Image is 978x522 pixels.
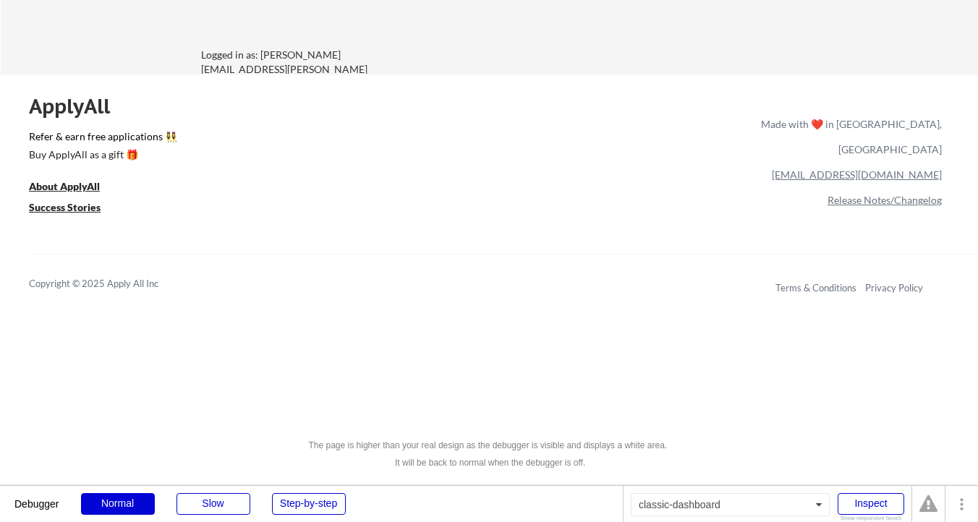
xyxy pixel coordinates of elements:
[772,168,942,181] a: [EMAIL_ADDRESS][DOMAIN_NAME]
[29,150,174,160] div: Buy ApplyAll as a gift 🎁
[29,147,174,165] a: Buy ApplyAll as a gift 🎁
[29,201,101,213] u: Success Stories
[81,493,155,515] div: Normal
[272,493,346,515] div: Step-by-step
[865,282,923,294] a: Privacy Policy
[29,179,120,197] a: About ApplyAll
[755,111,942,162] div: Made with ❤️ in [GEOGRAPHIC_DATA], [GEOGRAPHIC_DATA]
[14,486,59,509] div: Debugger
[775,282,856,294] a: Terms & Conditions
[29,180,100,192] u: About ApplyAll
[177,493,250,515] div: Slow
[29,94,127,119] div: ApplyAll
[29,132,459,147] a: Refer & earn free applications 👯‍♀️
[631,493,830,516] div: classic-dashboard
[29,200,120,218] a: Success Stories
[201,48,418,90] div: Logged in as: [PERSON_NAME][EMAIL_ADDRESS][PERSON_NAME][DOMAIN_NAME]
[838,515,904,521] div: Show responsive boxes
[828,194,942,206] a: Release Notes/Changelog
[29,277,195,291] div: Copyright © 2025 Apply All Inc
[838,493,904,515] div: Inspect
